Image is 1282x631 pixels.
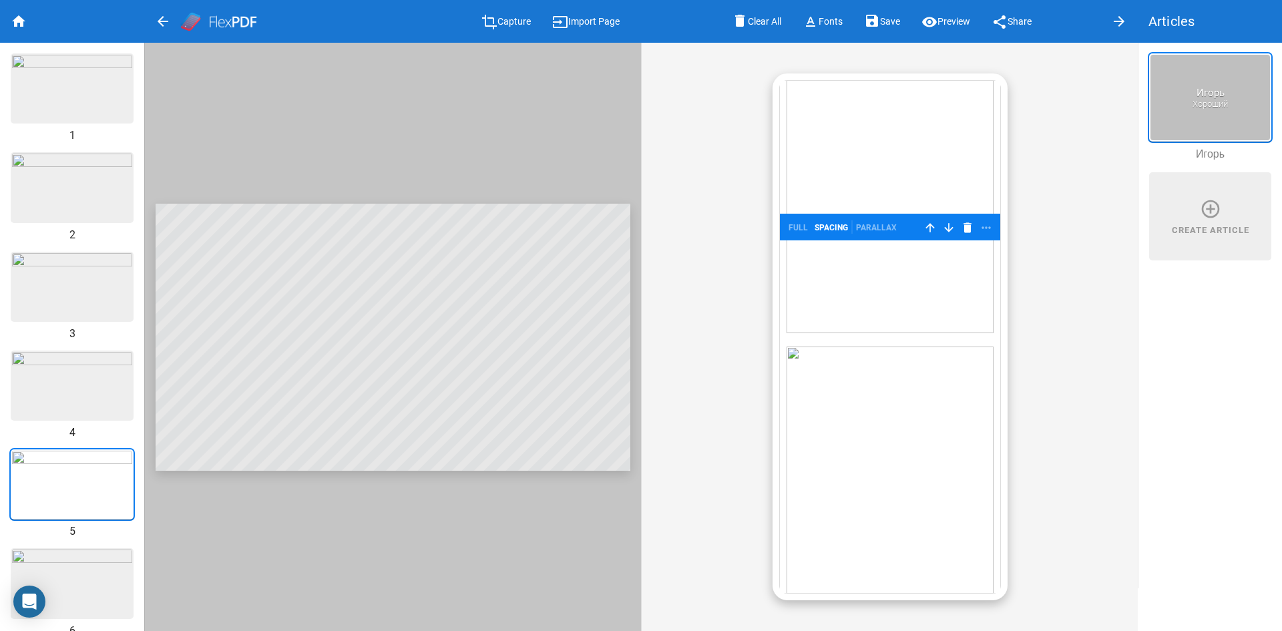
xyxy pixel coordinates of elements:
span: Preview [937,17,970,27]
button: Preview [911,9,981,33]
button: Clear All [721,9,792,33]
img: ed6ce638bb2eb6383b8d04b6bc0ceaa4-0.thumb.jpg [12,55,132,122]
mat-icon: arrow_downward [941,220,957,236]
mat-icon: crop [481,14,497,30]
mat-icon: arrow_back [155,13,171,29]
img: e99d3a892167e88460e1542147e63e3c-2.thumb.jpg [12,253,132,321]
button: Save [853,9,911,33]
span: Share [1008,17,1032,27]
button: Fonts [792,9,853,33]
span: Articles [1148,11,1195,32]
div: Open Intercom Messenger [13,586,45,618]
h3: Create Article [1172,225,1249,235]
mat-icon: input [552,14,568,30]
span: Import Page [568,17,620,27]
mat-icon: save [864,13,880,31]
img: 7b634a5a3256d4db24f7fb83090e421f-3.thumb.jpg [12,352,132,419]
button: Capture [471,9,542,33]
mat-icon: arrow_upward [922,220,938,236]
mat-icon: home [11,13,27,29]
div: 5 [11,525,134,538]
mat-icon: arrow_forward [1111,13,1127,29]
span: Capture [497,17,531,27]
mat-icon: more_horiz [978,220,994,236]
div: 2 [11,228,134,241]
mat-icon: delete [732,13,748,31]
button: Share [981,9,1042,33]
div: 3 [11,327,134,340]
div: spacing [811,220,851,234]
mat-icon: share [992,14,1008,30]
mat-icon: delete [959,220,976,236]
div: full [785,220,811,234]
div: 4 [11,426,134,439]
mat-icon: visibility [921,14,937,30]
span: Clear All [748,17,781,27]
img: 9bca9caf0cb727ae09c6cd467ef27097-5.thumb.jpg [12,550,132,617]
span: Save [880,17,900,27]
img: 8c8f6000b56e6e285a2ea89a66369f95-4.thumb.jpg [12,451,132,518]
div: 1 [11,129,134,142]
mat-icon: add_circle_outline [1200,198,1221,220]
h3: Игорь [1157,87,1264,99]
img: 0589ee55e369b11653a1b49d0cdff461-1.thumb.jpg [12,154,132,221]
div: Parallax [851,220,900,234]
span: Fonts [819,17,843,27]
p: Хороший [1157,99,1264,109]
button: Import Page [542,9,630,33]
mat-icon: text_format [803,14,819,30]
